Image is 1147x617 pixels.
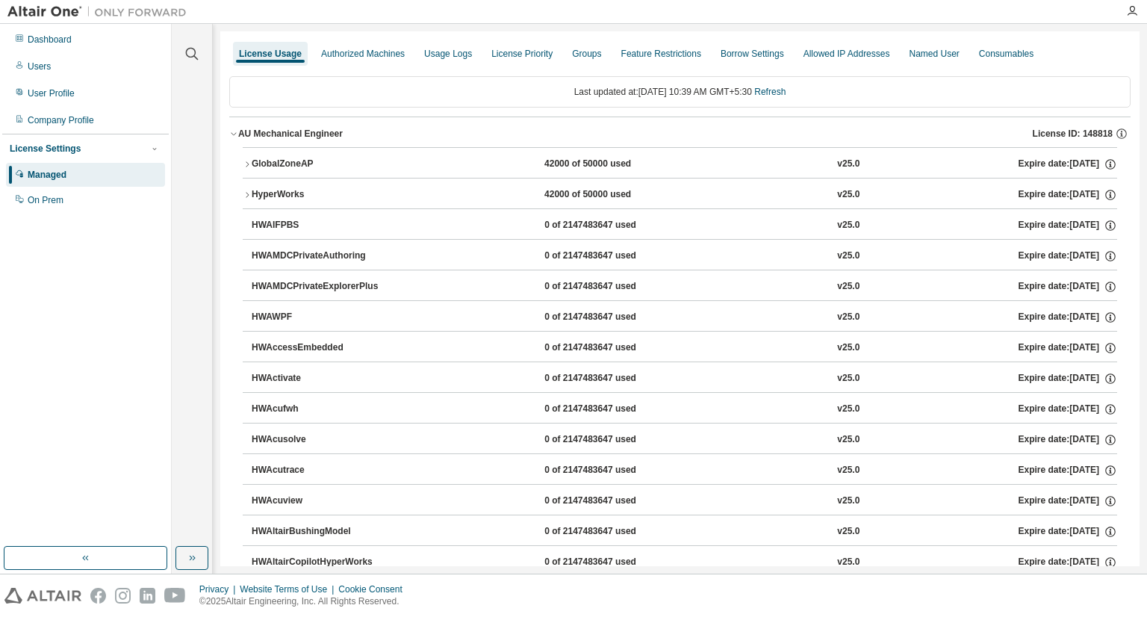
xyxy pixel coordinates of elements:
img: linkedin.svg [140,588,155,604]
div: HWAMDCPrivateExplorerPlus [252,280,386,294]
div: v25.0 [837,188,860,202]
a: Refresh [754,87,786,97]
div: 0 of 2147483647 used [544,372,679,385]
button: HWAcuview0 of 2147483647 usedv25.0Expire date:[DATE] [252,485,1117,518]
div: 0 of 2147483647 used [544,464,679,477]
div: Managed [28,169,66,181]
img: instagram.svg [115,588,131,604]
div: HWAcusolve [252,433,386,447]
div: 0 of 2147483647 used [544,433,679,447]
div: Website Terms of Use [240,583,338,595]
div: HWAltairBushingModel [252,525,386,539]
div: HWAltairCopilotHyperWorks [252,556,386,569]
div: Expire date: [DATE] [1019,249,1117,263]
div: HyperWorks [252,188,386,202]
div: Borrow Settings [721,48,784,60]
div: Allowed IP Addresses [803,48,890,60]
div: HWAMDCPrivateAuthoring [252,249,386,263]
button: HWAcufwh0 of 2147483647 usedv25.0Expire date:[DATE] [252,393,1117,426]
div: v25.0 [837,403,860,416]
div: License Usage [239,48,302,60]
div: v25.0 [837,219,860,232]
button: HWAccessEmbedded0 of 2147483647 usedv25.0Expire date:[DATE] [252,332,1117,365]
div: v25.0 [837,494,860,508]
div: Feature Restrictions [621,48,701,60]
div: 0 of 2147483647 used [544,494,679,508]
div: On Prem [28,194,63,206]
img: altair_logo.svg [4,588,81,604]
div: Expire date: [DATE] [1019,494,1117,508]
div: Expire date: [DATE] [1019,372,1117,385]
div: Expire date: [DATE] [1019,433,1117,447]
button: HWAltairCopilotHyperWorks0 of 2147483647 usedv25.0Expire date:[DATE] [252,546,1117,579]
button: HWActivate0 of 2147483647 usedv25.0Expire date:[DATE] [252,362,1117,395]
div: Expire date: [DATE] [1019,341,1117,355]
div: 0 of 2147483647 used [544,219,679,232]
div: 0 of 2147483647 used [544,341,679,355]
div: Expire date: [DATE] [1019,280,1117,294]
div: v25.0 [837,525,860,539]
button: HWAMDCPrivateAuthoring0 of 2147483647 usedv25.0Expire date:[DATE] [252,240,1117,273]
img: youtube.svg [164,588,186,604]
div: HWAcufwh [252,403,386,416]
button: HWAIFPBS0 of 2147483647 usedv25.0Expire date:[DATE] [252,209,1117,242]
div: v25.0 [837,311,860,324]
div: HWAccessEmbedded [252,341,386,355]
button: HWAcusolve0 of 2147483647 usedv25.0Expire date:[DATE] [252,424,1117,456]
div: License Settings [10,143,81,155]
div: Usage Logs [424,48,472,60]
p: © 2025 Altair Engineering, Inc. All Rights Reserved. [199,595,411,608]
button: HWAWPF0 of 2147483647 usedv25.0Expire date:[DATE] [252,301,1117,334]
button: HyperWorks42000 of 50000 usedv25.0Expire date:[DATE] [243,179,1117,211]
div: 0 of 2147483647 used [544,556,679,569]
div: 42000 of 50000 used [544,158,679,171]
div: Expire date: [DATE] [1019,158,1117,171]
div: Expire date: [DATE] [1019,556,1117,569]
div: HWAcuview [252,494,386,508]
div: HWAcutrace [252,464,386,477]
div: AU Mechanical Engineer [238,128,343,140]
div: 0 of 2147483647 used [544,311,679,324]
div: Privacy [199,583,240,595]
div: Consumables [979,48,1033,60]
div: Expire date: [DATE] [1019,464,1117,477]
div: v25.0 [837,556,860,569]
div: v25.0 [837,464,860,477]
div: Expire date: [DATE] [1019,525,1117,539]
img: Altair One [7,4,194,19]
div: Expire date: [DATE] [1019,219,1117,232]
button: HWAcutrace0 of 2147483647 usedv25.0Expire date:[DATE] [252,454,1117,487]
div: Dashboard [28,34,72,46]
div: User Profile [28,87,75,99]
div: License Priority [491,48,553,60]
button: HWAMDCPrivateExplorerPlus0 of 2147483647 usedv25.0Expire date:[DATE] [252,270,1117,303]
div: GlobalZoneAP [252,158,386,171]
div: Authorized Machines [321,48,405,60]
img: facebook.svg [90,588,106,604]
div: v25.0 [837,249,860,263]
div: HWAWPF [252,311,386,324]
div: 0 of 2147483647 used [544,525,679,539]
div: 0 of 2147483647 used [544,280,679,294]
div: Groups [572,48,601,60]
div: Last updated at: [DATE] 10:39 AM GMT+5:30 [229,76,1131,108]
div: v25.0 [837,341,860,355]
div: Expire date: [DATE] [1019,188,1117,202]
div: 0 of 2147483647 used [544,403,679,416]
div: Expire date: [DATE] [1019,403,1117,416]
div: HWActivate [252,372,386,385]
button: HWAltairBushingModel0 of 2147483647 usedv25.0Expire date:[DATE] [252,515,1117,548]
div: Company Profile [28,114,94,126]
div: HWAIFPBS [252,219,386,232]
div: v25.0 [837,433,860,447]
span: License ID: 148818 [1033,128,1113,140]
div: Named User [909,48,959,60]
div: Cookie Consent [338,583,411,595]
div: Expire date: [DATE] [1019,311,1117,324]
div: 42000 of 50000 used [544,188,679,202]
div: v25.0 [837,280,860,294]
div: Users [28,61,51,72]
button: AU Mechanical EngineerLicense ID: 148818 [229,117,1131,150]
div: v25.0 [837,158,860,171]
div: 0 of 2147483647 used [544,249,679,263]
